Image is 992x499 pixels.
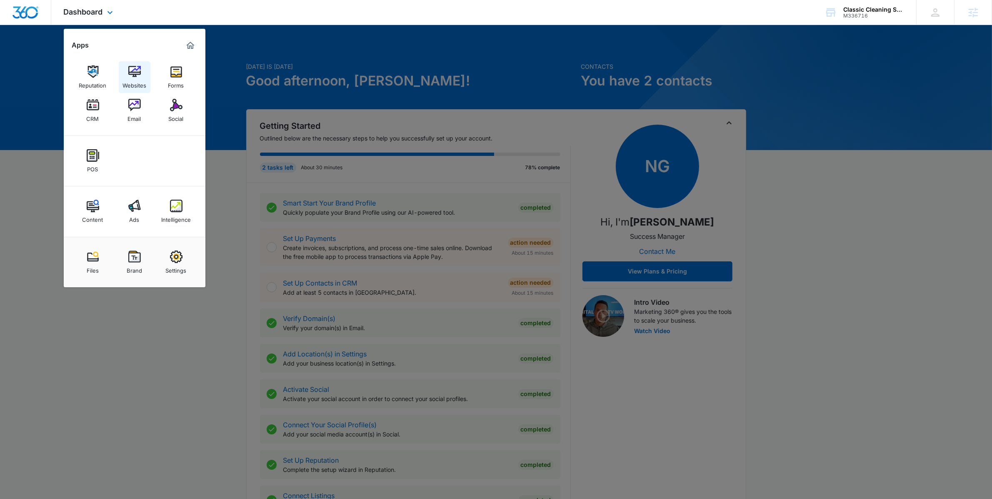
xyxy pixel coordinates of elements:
[87,111,99,122] div: CRM
[77,196,109,227] a: Content
[843,13,904,19] div: account id
[166,263,187,274] div: Settings
[169,111,184,122] div: Social
[168,78,184,89] div: Forms
[160,95,192,126] a: Social
[77,145,109,177] a: POS
[127,263,142,274] div: Brand
[130,212,140,223] div: Ads
[79,78,107,89] div: Reputation
[843,6,904,13] div: account name
[119,61,150,93] a: Websites
[119,95,150,126] a: Email
[128,111,141,122] div: Email
[87,263,99,274] div: Files
[184,39,197,52] a: Marketing 360® Dashboard
[160,61,192,93] a: Forms
[87,162,98,173] div: POS
[160,246,192,278] a: Settings
[72,41,89,49] h2: Apps
[64,8,103,16] span: Dashboard
[119,246,150,278] a: Brand
[82,212,103,223] div: Content
[160,196,192,227] a: Intelligence
[122,78,146,89] div: Websites
[119,196,150,227] a: Ads
[161,212,191,223] div: Intelligence
[77,246,109,278] a: Files
[77,95,109,126] a: CRM
[77,61,109,93] a: Reputation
